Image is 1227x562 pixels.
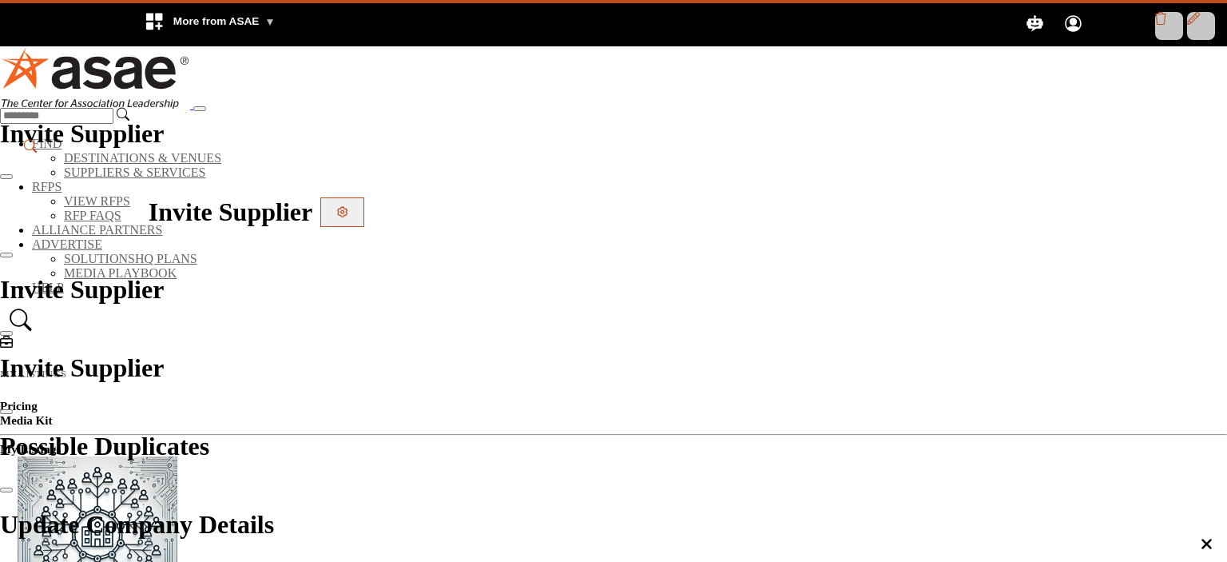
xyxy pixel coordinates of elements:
[64,165,205,179] a: Suppliers & Services
[64,209,121,222] a: RFP FAQs
[32,237,102,251] a: Advertise
[193,106,206,111] button: Toggle navigation
[149,197,312,227] h1: Invite Supplier
[134,3,285,46] div: More from ASAE
[173,15,276,27] span: More from ASAE
[64,194,130,208] a: View RFPs
[32,180,62,193] a: RFPs
[1187,12,1215,40] div: Aspect Ratio:6:1,Size:1200x200px
[64,266,177,280] a: Media Playbook
[64,252,197,265] a: SolutionsHQ Plans
[32,223,162,237] a: Alliance Partners
[64,151,221,165] a: Destinations & Venues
